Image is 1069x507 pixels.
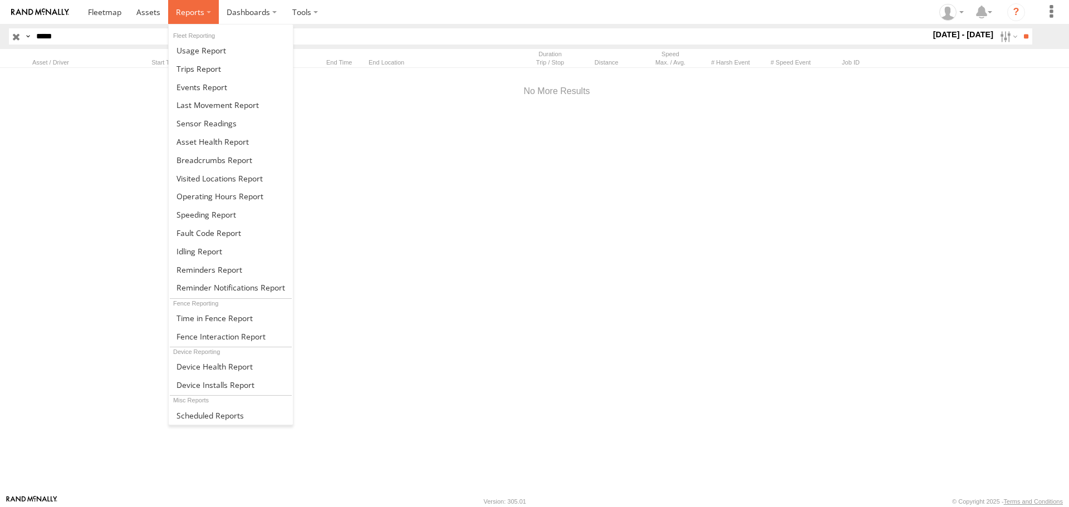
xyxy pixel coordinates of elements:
div: Job ID [823,58,879,66]
a: Idling Report [169,242,293,260]
a: Scheduled Reports [169,406,293,425]
a: Trips Report [169,60,293,78]
a: Device Installs Report [169,376,293,394]
a: Asset Operating Hours Report [169,187,293,205]
div: © Copyright 2025 - [952,498,1063,505]
a: Device Health Report [169,357,293,376]
label: [DATE] - [DATE] [931,28,996,41]
a: Full Events Report [169,78,293,96]
a: Fault Code Report [169,224,293,242]
div: Version: 305.01 [484,498,526,505]
a: Terms and Conditions [1004,498,1063,505]
div: Click to Sort [148,58,190,66]
a: Usage Report [169,41,293,60]
label: Search Query [23,28,32,45]
a: Time in Fences Report [169,309,293,327]
a: Sensor Readings [169,114,293,132]
a: Reminders Report [169,260,293,279]
i: ? [1007,3,1025,21]
img: rand-logo.svg [11,8,69,16]
a: Asset Health Report [169,132,293,151]
a: Last Movement Report [169,96,293,114]
div: Click to Sort [582,58,638,66]
a: Breadcrumbs Report [169,151,293,169]
div: Michael Sanchez [935,4,968,21]
a: Visited Locations Report [169,169,293,188]
a: Service Reminder Notifications Report [169,279,293,297]
div: Click to Sort [32,58,144,66]
a: Fence Interaction Report [169,327,293,346]
a: Fleet Speed Report [169,205,293,224]
div: Click to Sort [322,58,364,66]
label: Search Filter Options [996,28,1019,45]
a: Visit our Website [6,496,57,507]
